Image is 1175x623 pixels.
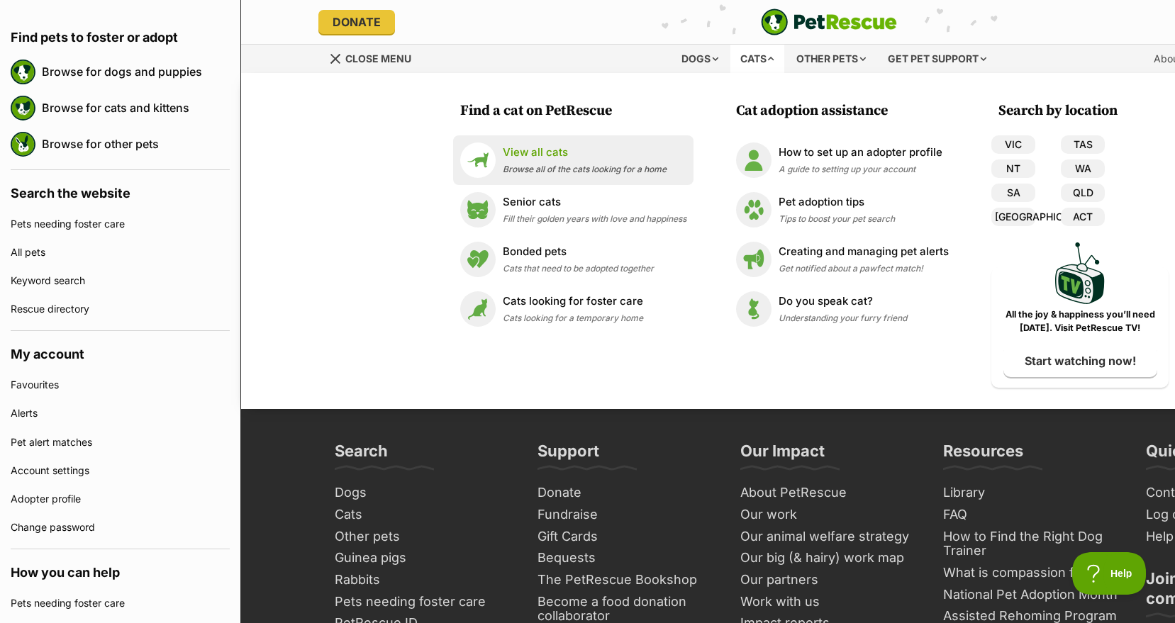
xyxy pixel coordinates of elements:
h3: Cat adoption assistance [736,101,956,121]
a: ACT [1061,208,1105,226]
a: FAQ [937,504,1126,526]
a: Cats [329,504,518,526]
a: Browse for other pets [42,129,230,159]
a: Our work [735,504,923,526]
a: Cats looking for foster care Cats looking for foster care Cats looking for a temporary home [460,291,686,327]
p: View all cats [503,145,667,161]
a: Alerts [11,399,230,427]
a: Browse for dogs and puppies [42,57,230,86]
a: Donate [318,10,395,34]
img: Senior cats [460,192,496,228]
a: Guinea pigs [329,547,518,569]
a: Menu [329,45,421,70]
div: Cats [730,45,784,73]
a: Senior cats Senior cats Fill their golden years with love and happiness [460,192,686,228]
img: PetRescue TV logo [1055,242,1105,304]
a: Donate [532,482,720,504]
a: Change password [11,513,230,541]
a: TAS [1061,135,1105,154]
span: Tips to boost your pet search [779,213,895,224]
p: Do you speak cat? [779,293,907,310]
span: Cats looking for a temporary home [503,313,643,323]
h3: Search [335,441,388,469]
img: Pet adoption tips [736,192,772,228]
p: How to set up an adopter profile [779,145,942,161]
a: All pets [11,238,230,266]
a: Creating and managing pet alerts Creating and managing pet alerts Get notified about a pawfect ma... [736,242,949,277]
a: Rabbits [329,569,518,591]
a: About PetRescue [735,482,923,504]
a: Do you speak cat? Do you speak cat? Understanding your furry friend [736,291,949,327]
img: Bonded pets [460,242,496,277]
p: Pet adoption tips [779,194,895,211]
a: Bequests [532,547,720,569]
a: Adopter profile [11,485,230,513]
p: All the joy & happiness you’ll need [DATE]. Visit PetRescue TV! [1002,308,1158,335]
a: Favourites [11,371,230,399]
span: Close menu [345,52,411,64]
img: Creating and managing pet alerts [736,242,772,277]
span: Understanding your furry friend [779,313,907,323]
a: Our partners [735,569,923,591]
a: SA [991,184,1035,202]
img: Do you speak cat? [736,291,772,327]
a: Rescue directory [11,295,230,323]
a: Gift Cards [532,526,720,548]
a: Other pets [329,526,518,548]
a: WA [1061,159,1105,178]
img: petrescue logo [11,60,35,84]
a: Our big (& hairy) work map [735,547,923,569]
div: Dogs [672,45,728,73]
a: Pets needing foster care [11,589,230,617]
a: Keyword search [11,266,230,295]
span: Get notified about a pawfect match! [779,263,923,274]
a: Pet alert matches [11,428,230,456]
span: A guide to setting up your account [779,164,915,174]
a: VIC [991,135,1035,154]
a: How to Find the Right Dog Trainer [937,526,1126,562]
a: Pets needing foster care [11,210,230,238]
div: Get pet support [878,45,996,73]
a: The PetRescue Bookshop [532,569,720,591]
img: petrescue logo [11,96,35,120]
a: Fundraise [532,504,720,526]
h3: Support [538,441,599,469]
h3: Search by location [998,101,1169,121]
iframe: Help Scout Beacon - Open [1072,552,1147,595]
a: NT [991,159,1035,178]
a: Account settings [11,456,230,485]
span: Browse all of the cats looking for a home [503,164,667,174]
img: petrescue logo [11,132,35,157]
p: Senior cats [503,194,686,211]
img: How to set up an adopter profile [736,142,772,178]
a: Start watching now! [1003,344,1157,377]
a: Pets needing foster care [329,591,518,613]
p: Bonded pets [503,244,654,260]
a: How to set up an adopter profile How to set up an adopter profile A guide to setting up your account [736,142,949,178]
a: Bonded pets Bonded pets Cats that need to be adopted together [460,242,686,277]
div: Other pets [786,45,876,73]
p: Cats looking for foster care [503,293,643,310]
h4: How you can help [11,549,230,589]
img: Cats looking for foster care [460,291,496,327]
span: Cats that need to be adopted together [503,263,654,274]
a: QLD [1061,184,1105,202]
a: Library [937,482,1126,504]
a: Our animal welfare strategy [735,526,923,548]
a: Work with us [735,591,923,613]
h3: Our Impact [740,441,825,469]
img: View all cats [460,142,496,178]
a: National Pet Adoption Month [937,584,1126,606]
a: What is compassion fatigue? [937,562,1126,584]
a: Browse for cats and kittens [42,93,230,123]
p: Creating and managing pet alerts [779,244,949,260]
h3: Find a cat on PetRescue [460,101,694,121]
h4: Search the website [11,170,230,210]
a: Pet adoption tips Pet adoption tips Tips to boost your pet search [736,192,949,228]
a: [GEOGRAPHIC_DATA] [991,208,1035,226]
img: logo-e224e6f780fb5917bec1dbf3a21bbac754714ae5b6737aabdf751b685950b380.svg [761,9,897,35]
h4: Find pets to foster or adopt [11,14,230,54]
a: PetRescue [761,9,897,35]
span: Fill their golden years with love and happiness [503,213,686,224]
a: View all cats View all cats Browse all of the cats looking for a home [460,142,686,178]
